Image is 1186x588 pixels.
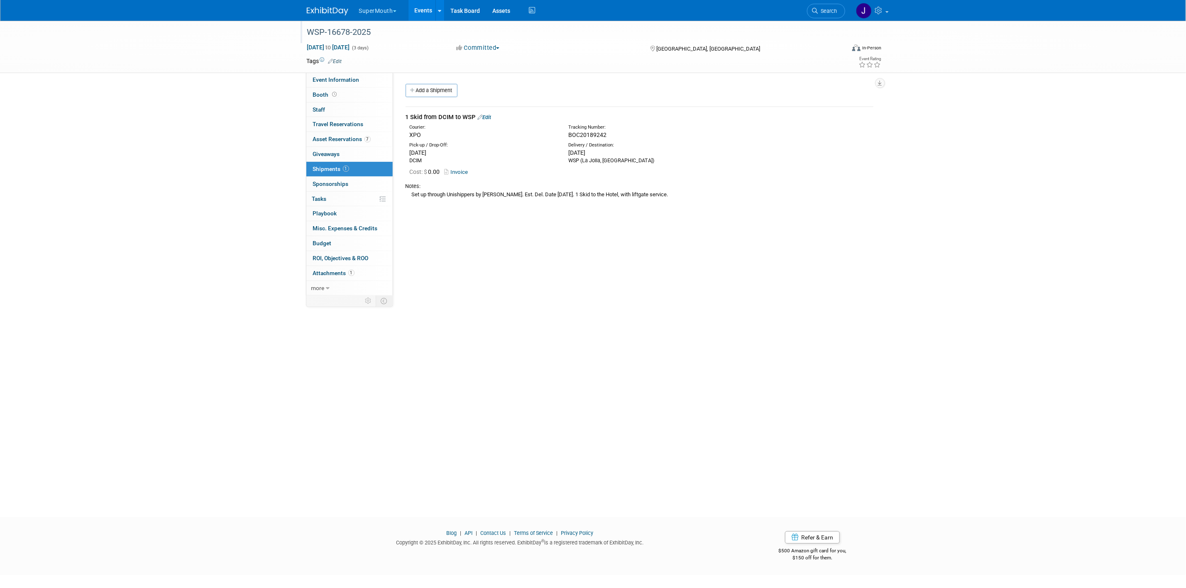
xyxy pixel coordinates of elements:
img: Justin Newborn [856,3,872,19]
span: | [554,530,560,536]
a: Booth [306,88,393,102]
span: 0.00 [410,168,443,175]
span: Giveaways [313,151,340,157]
span: [DATE] [DATE] [307,44,350,51]
div: Courier: [410,124,556,131]
span: | [474,530,479,536]
span: (3 days) [352,45,369,51]
span: Attachments [313,270,355,276]
a: Privacy Policy [561,530,593,536]
span: Booth not reserved yet [331,91,339,98]
div: $150 off for them. [746,554,880,561]
div: [DATE] [410,149,556,157]
div: 1 Skid from DCIM to WSP [406,113,873,122]
a: Giveaways [306,147,393,161]
span: Budget [313,240,332,246]
div: Event Format [796,43,882,56]
a: Tasks [306,192,393,206]
div: $500 Amazon gift card for you, [746,542,880,561]
span: Search [818,8,837,14]
a: Playbook [306,206,393,221]
a: Budget [306,236,393,251]
a: Staff [306,102,393,117]
td: Personalize Event Tab Strip [362,295,376,306]
a: more [306,281,393,295]
span: 1 [348,270,355,276]
span: Travel Reservations [313,121,364,127]
a: Invoice [445,169,472,175]
div: Tracking Number: [568,124,754,131]
a: Sponsorships [306,177,393,191]
td: Tags [307,57,342,65]
span: Event Information [313,76,359,83]
a: Attachments1 [306,266,393,281]
div: WSP (La Jolla, [GEOGRAPHIC_DATA]) [568,157,714,164]
span: Booth [313,91,339,98]
a: Add a Shipment [406,84,457,97]
sup: ® [541,539,544,543]
span: | [507,530,513,536]
a: Refer & Earn [785,531,840,544]
div: Notes: [406,183,873,190]
div: In-Person [862,45,881,51]
a: Blog [446,530,457,536]
a: Search [807,4,845,18]
div: Event Rating [858,57,881,61]
a: Event Information [306,73,393,87]
div: Delivery / Destination: [568,142,714,149]
span: BOC20189242 [568,132,606,138]
a: Terms of Service [514,530,553,536]
div: WSP-16678-2025 [304,25,833,40]
button: Committed [453,44,503,52]
div: Set up through Unishippers by [PERSON_NAME]. Est. Del. Date [DATE]. 1 Skid to the Hotel, with lif... [406,190,873,199]
span: Misc. Expenses & Credits [313,225,378,232]
span: Sponsorships [313,181,349,187]
span: ROI, Objectives & ROO [313,255,369,261]
a: Shipments1 [306,162,393,176]
a: Misc. Expenses & Credits [306,221,393,236]
span: 7 [364,136,371,142]
span: 1 [343,166,349,172]
span: Shipments [313,166,349,172]
a: Contact Us [480,530,506,536]
div: DCIM [410,157,556,164]
span: Cost: $ [410,168,428,175]
span: Playbook [313,210,337,217]
td: Toggle Event Tabs [376,295,393,306]
div: Copyright © 2025 ExhibitDay, Inc. All rights reserved. ExhibitDay is a registered trademark of Ex... [307,537,734,547]
span: Tasks [312,195,327,202]
a: Asset Reservations7 [306,132,393,146]
a: Edit [328,59,342,64]
a: Travel Reservations [306,117,393,132]
div: XPO [410,131,556,139]
span: Asset Reservations [313,136,371,142]
span: more [311,285,325,291]
a: ROI, Objectives & ROO [306,251,393,266]
div: Pick-up / Drop-Off: [410,142,556,149]
img: Format-Inperson.png [852,44,861,51]
a: Edit [478,114,492,120]
span: | [458,530,463,536]
span: to [325,44,333,51]
div: [DATE] [568,149,714,157]
span: [GEOGRAPHIC_DATA], [GEOGRAPHIC_DATA] [656,46,760,52]
img: ExhibitDay [307,7,348,15]
span: Staff [313,106,325,113]
a: API [465,530,472,536]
